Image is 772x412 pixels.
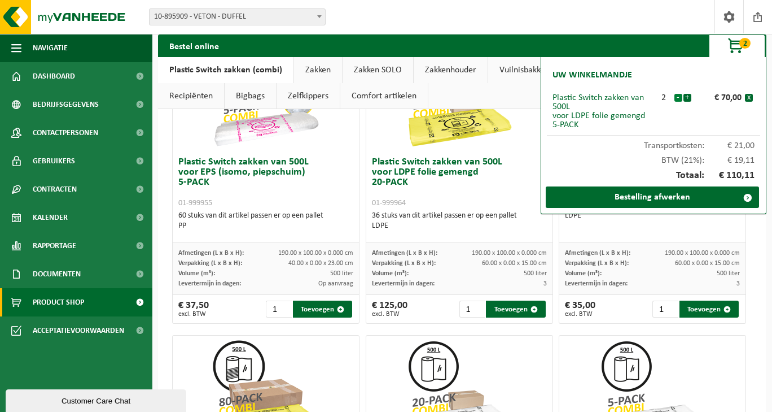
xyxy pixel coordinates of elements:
div: BTW (21%): [547,150,760,165]
span: Verpakking (L x B x H): [372,260,436,267]
span: € 21,00 [704,141,755,150]
span: 01-999955 [178,199,212,207]
span: Bedrijfsgegevens [33,90,99,119]
span: Acceptatievoorwaarden [33,316,124,345]
button: Toevoegen [679,301,739,318]
span: 500 liter [330,270,353,277]
span: 190.00 x 100.00 x 0.000 cm [472,250,547,257]
div: Transportkosten: [547,136,760,150]
span: Product Shop [33,288,84,316]
div: 60 stuks van dit artikel passen er op een pallet [178,211,353,231]
span: Contactpersonen [33,119,98,147]
span: 190.00 x 100.00 x 0.000 cm [665,250,740,257]
h3: Plastic Switch zakken van 500L voor LDPE folie gemengd 20-PACK [372,157,547,208]
div: € 35,00 [565,301,595,318]
a: Zelfkippers [277,83,340,109]
div: Totaal: [547,165,760,187]
span: Levertermijn in dagen: [178,280,241,287]
span: Levertermijn in dagen: [565,280,628,287]
span: Dashboard [33,62,75,90]
span: Afmetingen (L x B x H): [565,250,630,257]
a: Bestelling afwerken [546,187,759,208]
input: 1 [459,301,485,318]
span: 500 liter [717,270,740,277]
h2: Bestel online [158,34,230,57]
span: Volume (m³): [178,270,215,277]
span: Afmetingen (L x B x H): [178,250,244,257]
a: Zakken [294,57,342,83]
span: excl. BTW [372,311,407,318]
span: Gebruikers [33,147,75,175]
span: 60.00 x 0.00 x 15.00 cm [675,260,740,267]
button: Toevoegen [293,301,353,318]
a: Bigbags [225,83,276,109]
span: 190.00 x 100.00 x 0.000 cm [278,250,353,257]
input: 1 [266,301,292,318]
span: excl. BTW [565,311,595,318]
span: Contracten [33,175,77,203]
span: 500 liter [524,270,547,277]
div: PP [178,221,353,231]
iframe: chat widget [6,387,188,412]
button: Toevoegen [486,301,546,318]
span: Levertermijn in dagen: [372,280,435,287]
a: Plastic Switch zakken (combi) [158,57,293,83]
div: € 125,00 [372,301,407,318]
span: Navigatie [33,34,68,62]
div: 36 stuks van dit artikel passen er op een pallet [372,211,547,231]
h2: Uw winkelmandje [547,63,638,88]
span: Afmetingen (L x B x H): [372,250,437,257]
h3: Plastic Switch zakken van 500L voor EPS (isomo, piepschuim) 5-PACK [178,157,353,208]
span: € 19,11 [704,156,755,165]
a: Zakken SOLO [343,57,413,83]
span: 3 [736,280,740,287]
div: LDPE [372,221,547,231]
a: Zakkenhouder [414,57,488,83]
div: € 37,50 [178,301,209,318]
span: Volume (m³): [372,270,409,277]
div: € 70,00 [694,93,745,102]
span: Verpakking (L x B x H): [178,260,242,267]
span: 10-895909 - VETON - DUFFEL [150,9,325,25]
button: + [683,94,691,102]
span: 01-999964 [372,199,406,207]
span: Rapportage [33,232,76,260]
span: 40.00 x 0.00 x 23.00 cm [288,260,353,267]
button: x [745,94,753,102]
span: 10-895909 - VETON - DUFFEL [149,8,326,25]
span: 3 [543,280,547,287]
div: Plastic Switch zakken van 500L voor LDPE folie gemengd 5-PACK [552,93,653,129]
span: Kalender [33,203,68,232]
a: Vuilnisbakken [488,57,560,83]
div: 2 [653,93,674,102]
a: Recipiënten [158,83,224,109]
span: excl. BTW [178,311,209,318]
button: 2 [709,34,765,57]
a: Comfort artikelen [340,83,428,109]
input: 1 [652,301,678,318]
span: Documenten [33,260,81,288]
span: € 110,11 [704,171,755,181]
span: Op aanvraag [318,280,353,287]
span: 60.00 x 0.00 x 15.00 cm [482,260,547,267]
span: 2 [739,38,751,49]
span: Verpakking (L x B x H): [565,260,629,267]
span: Volume (m³): [565,270,602,277]
div: LDPE [565,211,740,221]
button: - [674,94,682,102]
